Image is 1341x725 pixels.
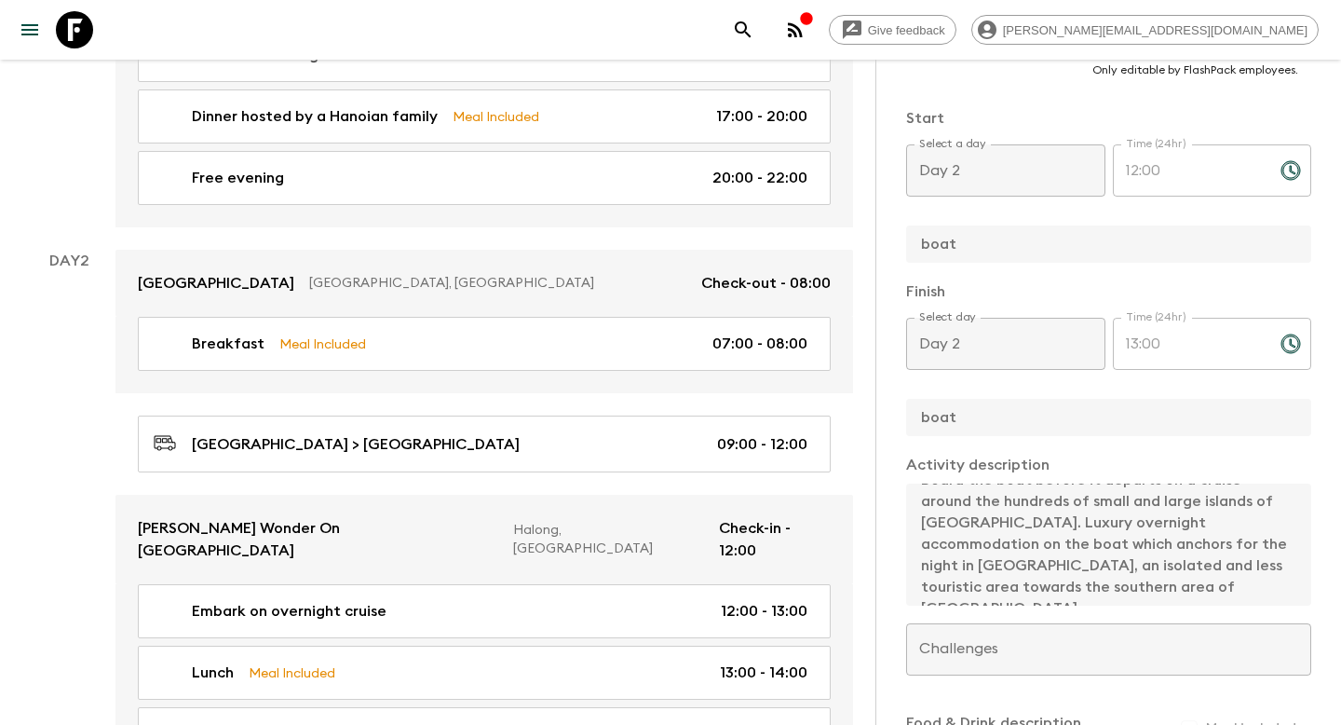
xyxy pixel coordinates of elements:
[712,167,807,189] p: 20:00 - 22:00
[1113,144,1266,197] input: hh:mm
[906,454,1311,476] p: Activity description
[513,521,703,558] p: Halong, [GEOGRAPHIC_DATA]
[1126,309,1186,325] label: Time (24hr)
[138,416,831,472] a: [GEOGRAPHIC_DATA] > [GEOGRAPHIC_DATA]09:00 - 12:00
[971,15,1319,45] div: [PERSON_NAME][EMAIL_ADDRESS][DOMAIN_NAME]
[906,107,1311,130] p: Start
[192,600,386,622] p: Embark on overnight cruise
[115,495,853,584] a: [PERSON_NAME] Wonder On [GEOGRAPHIC_DATA]Halong, [GEOGRAPHIC_DATA]Check-in - 12:00
[906,484,1296,606] textarea: Board the boat before it departs on a cruise around the hundreds of small and large islands of [G...
[716,105,807,128] p: 17:00 - 20:00
[829,15,956,45] a: Give feedback
[919,309,976,325] label: Select day
[11,11,48,48] button: menu
[192,433,520,456] p: [GEOGRAPHIC_DATA] > [GEOGRAPHIC_DATA]
[138,89,831,144] a: Dinner hosted by a Hanoian familyMeal Included17:00 - 20:00
[138,584,831,638] a: Embark on overnight cruise12:00 - 13:00
[138,646,831,700] a: LunchMeal Included13:00 - 14:00
[906,280,1311,303] p: Finish
[138,272,294,294] p: [GEOGRAPHIC_DATA]
[138,517,498,562] p: [PERSON_NAME] Wonder On [GEOGRAPHIC_DATA]
[720,662,807,684] p: 13:00 - 14:00
[993,23,1318,37] span: [PERSON_NAME][EMAIL_ADDRESS][DOMAIN_NAME]
[192,105,438,128] p: Dinner hosted by a Hanoian family
[115,250,853,317] a: [GEOGRAPHIC_DATA][GEOGRAPHIC_DATA], [GEOGRAPHIC_DATA]Check-out - 08:00
[919,62,1298,77] p: Only editable by FlashPack employees.
[1126,136,1186,152] label: Time (24hr)
[453,106,539,127] p: Meal Included
[249,663,335,683] p: Meal Included
[919,136,985,152] label: Select a day
[858,23,955,37] span: Give feedback
[1113,318,1266,370] input: hh:mm
[721,600,807,622] p: 12:00 - 13:00
[725,11,762,48] button: search adventures
[138,151,831,205] a: Free evening20:00 - 22:00
[717,433,807,456] p: 09:00 - 12:00
[192,167,284,189] p: Free evening
[192,662,234,684] p: Lunch
[701,272,831,294] p: Check-out - 08:00
[279,334,366,354] p: Meal Included
[192,333,264,355] p: Breakfast
[138,317,831,371] a: BreakfastMeal Included07:00 - 08:00
[712,333,807,355] p: 07:00 - 08:00
[719,517,832,562] p: Check-in - 12:00
[22,250,115,272] p: Day 2
[309,274,686,293] p: [GEOGRAPHIC_DATA], [GEOGRAPHIC_DATA]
